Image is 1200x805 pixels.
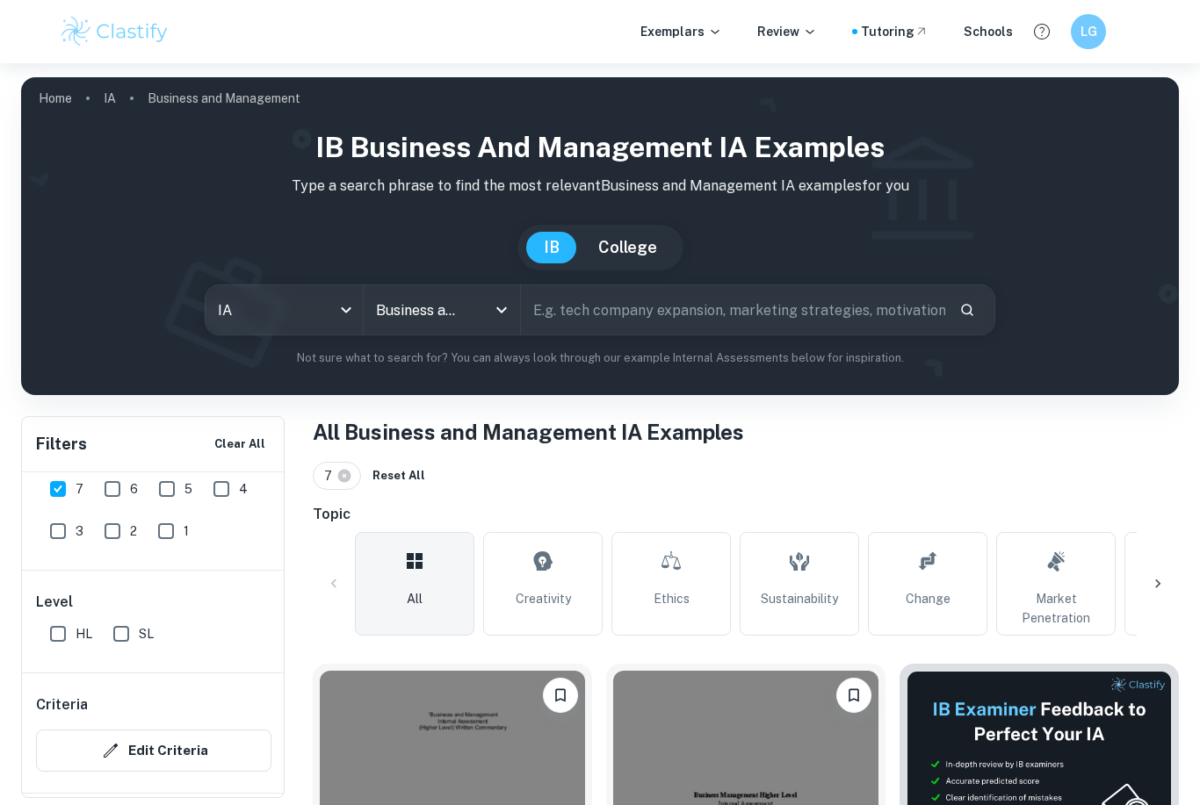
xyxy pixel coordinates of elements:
[76,479,83,499] span: 7
[139,624,154,643] span: SL
[184,521,189,541] span: 1
[59,14,170,49] img: Clastify logo
[836,678,871,713] button: Bookmark
[313,416,1179,448] h1: All Business and Management IA Examples
[324,466,340,485] span: 7
[640,22,722,41] p: Exemplars
[1079,22,1099,41] h6: LG
[36,730,271,772] button: Edit Criteria
[35,176,1165,197] p: Type a search phrase to find the most relevant Business and Management IA examples for you
[526,232,577,263] button: IB
[36,694,88,715] h6: Criteria
[368,463,430,489] button: Reset All
[210,431,270,457] button: Clear All
[489,298,514,322] button: Open
[1071,14,1106,49] button: LG
[654,589,690,608] span: Ethics
[1004,589,1108,628] span: Market Penetration
[39,86,72,111] a: Home
[581,232,675,263] button: College
[36,432,87,456] h6: Filters
[964,22,1013,41] a: Schools
[76,521,83,541] span: 3
[76,624,92,643] span: HL
[104,86,116,111] a: IA
[35,126,1165,169] h1: IB Business and Management IA examples
[761,589,838,608] span: Sustainability
[543,678,578,713] button: Bookmark
[313,462,361,490] div: 7
[36,592,271,613] h6: Level
[516,589,571,608] span: Creativity
[35,349,1165,367] p: Not sure what to search for? You can always look through our example Internal Assessments below f...
[1027,17,1057,47] button: Help and Feedback
[239,479,248,499] span: 4
[407,589,423,608] span: All
[130,479,138,499] span: 6
[313,504,1179,525] h6: Topic
[130,521,137,541] span: 2
[521,285,945,334] input: E.g. tech company expansion, marketing strategies, motivation theories...
[206,285,363,334] div: IA
[21,77,1179,395] img: profile cover
[952,295,982,325] button: Search
[906,589,951,608] span: Change
[148,89,300,108] p: Business and Management
[861,22,929,41] a: Tutoring
[757,22,817,41] p: Review
[184,479,192,499] span: 5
